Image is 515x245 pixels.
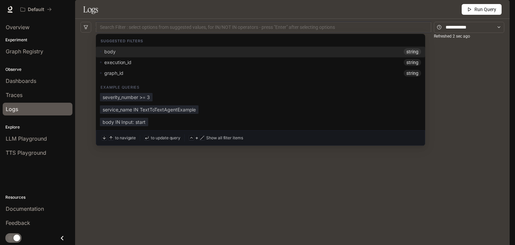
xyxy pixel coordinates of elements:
[206,135,243,141] span: Show all filter items
[83,25,88,30] span: filter
[100,118,148,126] span: body IN Input: start
[80,22,91,33] button: filter
[96,80,425,93] div: Example Queries
[474,6,496,13] span: Run Query
[404,70,421,77] span: string
[100,93,153,101] span: severity_number >= 3
[115,135,136,141] span: to navigate
[17,3,55,16] button: All workspaces
[104,70,123,76] span: graph_id
[83,3,98,16] h1: Logs
[404,48,421,55] span: string
[100,105,198,114] span: service_name IN TextToTextAgentExample
[434,33,470,40] article: Refreshed 2 sec ago
[104,49,116,55] span: body
[462,4,502,15] button: Run Query
[404,59,421,66] span: string
[104,59,131,65] span: execution_id
[96,34,425,47] div: Suggested Filters
[28,7,44,12] p: Default
[184,134,243,142] section: +
[151,135,180,141] span: to update query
